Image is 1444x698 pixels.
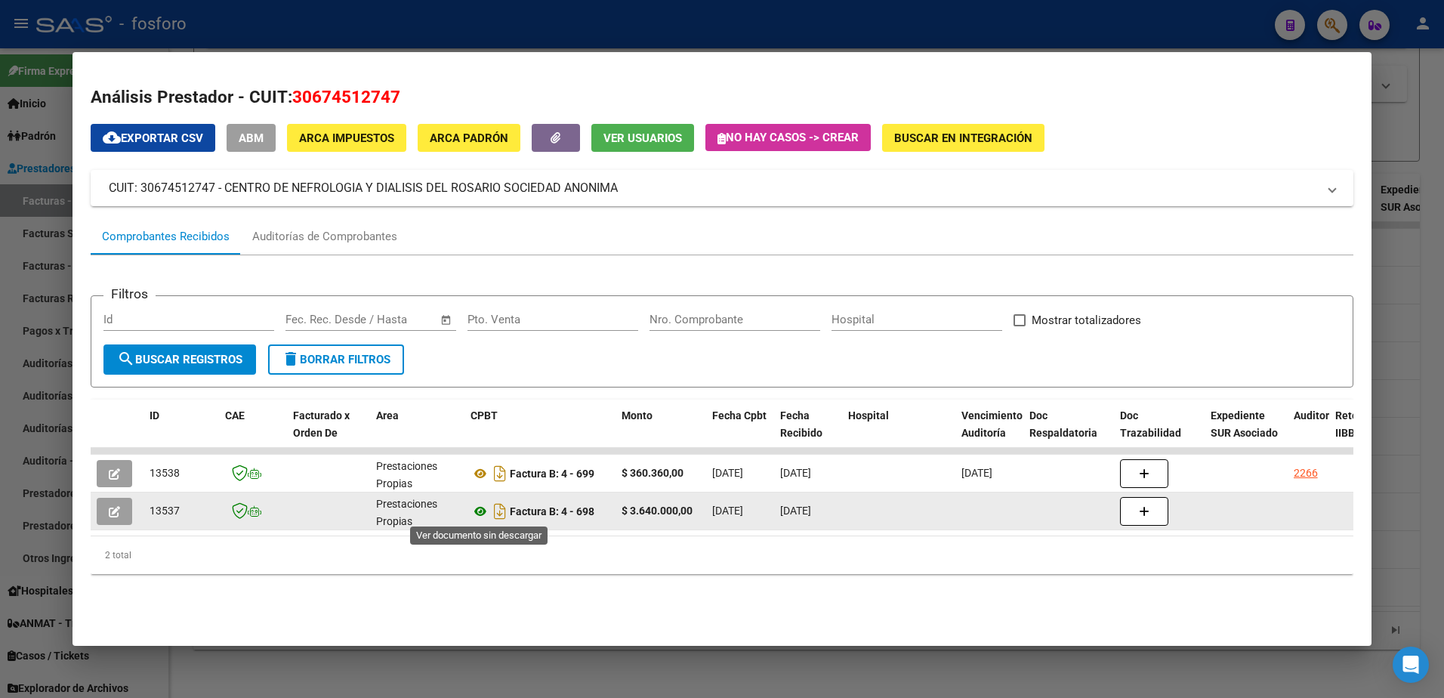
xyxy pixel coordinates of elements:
strong: $ 3.640.000,00 [622,505,693,517]
span: Expediente SUR Asociado [1211,409,1278,439]
span: 13538 [150,467,180,479]
span: Hospital [848,409,889,422]
i: Descargar documento [490,462,510,486]
span: [DATE] [961,467,992,479]
button: No hay casos -> Crear [705,124,871,151]
span: 13537 [150,505,180,517]
strong: $ 360.360,00 [622,467,683,479]
mat-icon: cloud_download [103,128,121,147]
span: Prestaciones Propias [376,460,437,490]
input: Fecha fin [360,313,434,326]
datatable-header-cell: Doc Respaldatoria [1023,400,1114,466]
span: Buscar Registros [117,353,242,366]
button: ARCA Impuestos [287,124,406,152]
datatable-header-cell: Fecha Cpbt [706,400,774,466]
span: Facturado x Orden De [293,409,350,439]
span: Prestaciones Propias [376,498,437,527]
input: Fecha inicio [285,313,347,326]
button: Exportar CSV [91,124,215,152]
span: [DATE] [780,467,811,479]
datatable-header-cell: Auditoria [1288,400,1329,466]
mat-expansion-panel-header: CUIT: 30674512747 - CENTRO DE NEFROLOGIA Y DIALISIS DEL ROSARIO SOCIEDAD ANONIMA [91,170,1354,206]
span: Vencimiento Auditoría [961,409,1023,439]
span: Doc Respaldatoria [1029,409,1097,439]
button: ARCA Padrón [418,124,520,152]
span: [DATE] [712,467,743,479]
div: Auditorías de Comprobantes [252,228,397,246]
span: CPBT [471,409,498,422]
span: Exportar CSV [103,131,203,145]
datatable-header-cell: CAE [219,400,287,466]
span: ABM [239,131,264,145]
datatable-header-cell: Fecha Recibido [774,400,842,466]
span: Retencion IIBB [1335,409,1384,439]
span: Area [376,409,399,422]
span: Fecha Recibido [780,409,822,439]
datatable-header-cell: Facturado x Orden De [287,400,370,466]
button: Open calendar [437,311,455,329]
span: ID [150,409,159,422]
span: CAE [225,409,245,422]
span: ARCA Impuestos [299,131,394,145]
div: 2 total [91,536,1354,574]
button: ABM [227,124,276,152]
datatable-header-cell: ID [143,400,219,466]
strong: Factura B: 4 - 699 [510,468,594,480]
button: Buscar en Integración [882,124,1044,152]
i: Descargar documento [490,499,510,523]
mat-icon: delete [282,350,300,368]
button: Buscar Registros [103,344,256,375]
strong: Factura B: 4 - 698 [510,505,594,517]
datatable-header-cell: Retencion IIBB [1329,400,1390,466]
div: Open Intercom Messenger [1393,647,1429,683]
span: No hay casos -> Crear [717,131,859,144]
span: [DATE] [780,505,811,517]
datatable-header-cell: Vencimiento Auditoría [955,400,1023,466]
button: Borrar Filtros [268,344,404,375]
div: Comprobantes Recibidos [102,228,230,246]
datatable-header-cell: CPBT [464,400,616,466]
h3: Filtros [103,284,156,304]
div: 2266 [1294,465,1318,482]
span: Auditoria [1294,409,1338,422]
span: Buscar en Integración [894,131,1032,145]
datatable-header-cell: Expediente SUR Asociado [1205,400,1288,466]
datatable-header-cell: Monto [616,400,706,466]
h2: Análisis Prestador - CUIT: [91,85,1354,110]
span: Ver Usuarios [603,131,682,145]
mat-icon: search [117,350,135,368]
mat-panel-title: CUIT: 30674512747 - CENTRO DE NEFROLOGIA Y DIALISIS DEL ROSARIO SOCIEDAD ANONIMA [109,179,1318,197]
span: Borrar Filtros [282,353,390,366]
span: Fecha Cpbt [712,409,767,422]
span: Monto [622,409,653,422]
span: [DATE] [712,505,743,517]
span: ARCA Padrón [430,131,508,145]
button: Ver Usuarios [591,124,694,152]
span: Mostrar totalizadores [1032,311,1141,329]
span: 30674512747 [292,87,400,107]
span: Doc Trazabilidad [1120,409,1181,439]
datatable-header-cell: Area [370,400,464,466]
datatable-header-cell: Doc Trazabilidad [1114,400,1205,466]
datatable-header-cell: Hospital [842,400,955,466]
